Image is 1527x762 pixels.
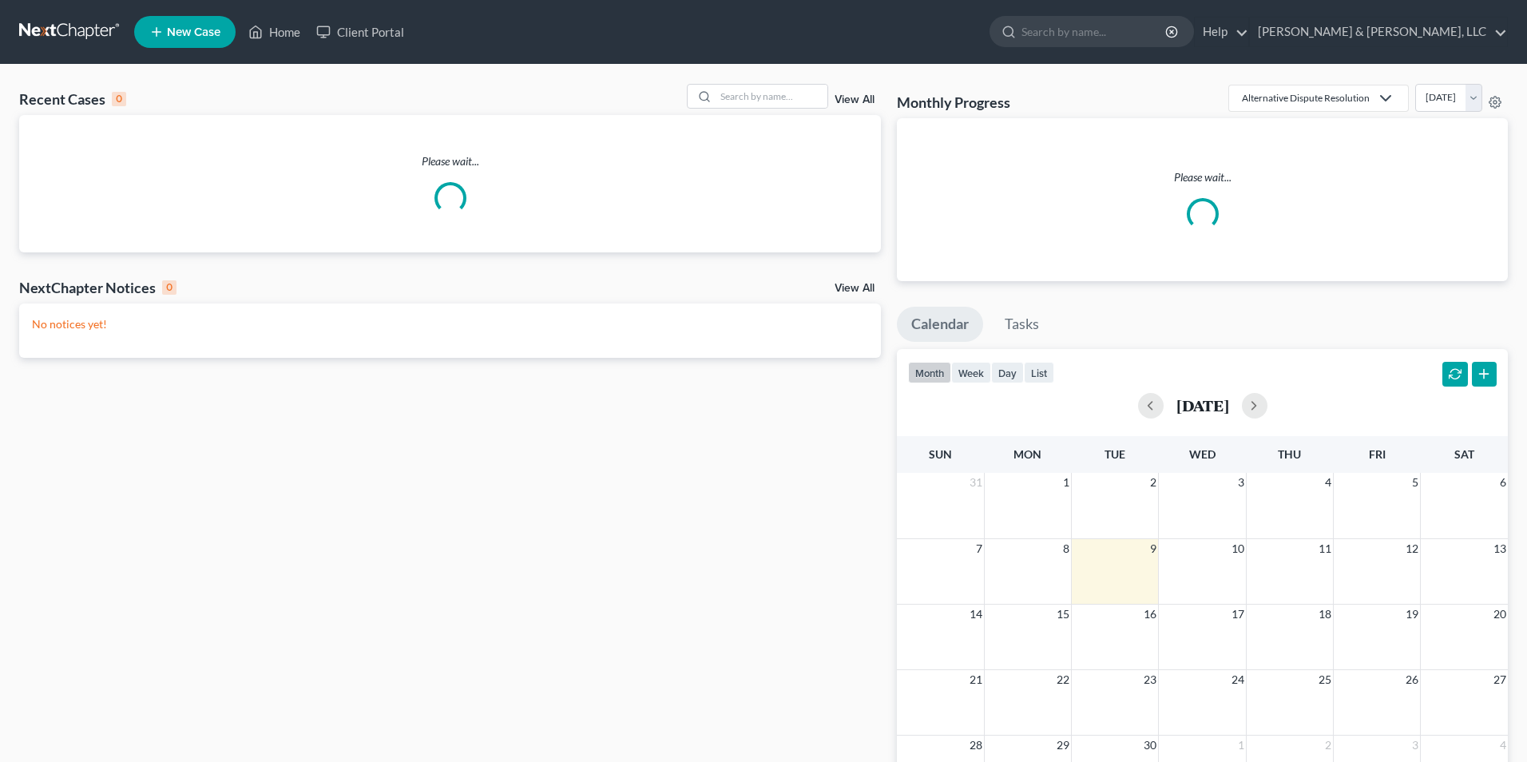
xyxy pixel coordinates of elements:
[167,26,220,38] span: New Case
[1230,539,1246,558] span: 10
[1498,473,1508,492] span: 6
[1061,539,1071,558] span: 8
[1492,605,1508,624] span: 20
[897,307,983,342] a: Calendar
[1230,605,1246,624] span: 17
[908,362,951,383] button: month
[1236,736,1246,755] span: 1
[1055,736,1071,755] span: 29
[929,447,952,461] span: Sun
[910,169,1495,185] p: Please wait...
[1013,447,1041,461] span: Mon
[1189,447,1216,461] span: Wed
[1061,473,1071,492] span: 1
[1242,91,1370,105] div: Alternative Dispute Resolution
[835,94,875,105] a: View All
[968,605,984,624] span: 14
[974,539,984,558] span: 7
[1492,539,1508,558] span: 13
[1410,473,1420,492] span: 5
[951,362,991,383] button: week
[716,85,827,108] input: Search by name...
[1323,736,1333,755] span: 2
[19,89,126,109] div: Recent Cases
[968,473,984,492] span: 31
[1317,605,1333,624] span: 18
[1230,670,1246,689] span: 24
[968,736,984,755] span: 28
[1317,670,1333,689] span: 25
[1236,473,1246,492] span: 3
[897,93,1010,112] h3: Monthly Progress
[1148,473,1158,492] span: 2
[1195,18,1248,46] a: Help
[1492,670,1508,689] span: 27
[1404,670,1420,689] span: 26
[1142,605,1158,624] span: 16
[1142,736,1158,755] span: 30
[112,92,126,106] div: 0
[1278,447,1301,461] span: Thu
[19,153,881,169] p: Please wait...
[1142,670,1158,689] span: 23
[1454,447,1474,461] span: Sat
[1404,539,1420,558] span: 12
[1317,539,1333,558] span: 11
[32,316,868,332] p: No notices yet!
[19,278,176,297] div: NextChapter Notices
[1021,17,1168,46] input: Search by name...
[1250,18,1507,46] a: [PERSON_NAME] & [PERSON_NAME], LLC
[1404,605,1420,624] span: 19
[1055,670,1071,689] span: 22
[308,18,412,46] a: Client Portal
[240,18,308,46] a: Home
[1410,736,1420,755] span: 3
[1148,539,1158,558] span: 9
[1105,447,1125,461] span: Tue
[991,362,1024,383] button: day
[1024,362,1054,383] button: list
[835,283,875,294] a: View All
[1323,473,1333,492] span: 4
[990,307,1053,342] a: Tasks
[162,280,176,295] div: 0
[1055,605,1071,624] span: 15
[968,670,984,689] span: 21
[1498,736,1508,755] span: 4
[1369,447,1386,461] span: Fri
[1176,397,1229,414] h2: [DATE]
